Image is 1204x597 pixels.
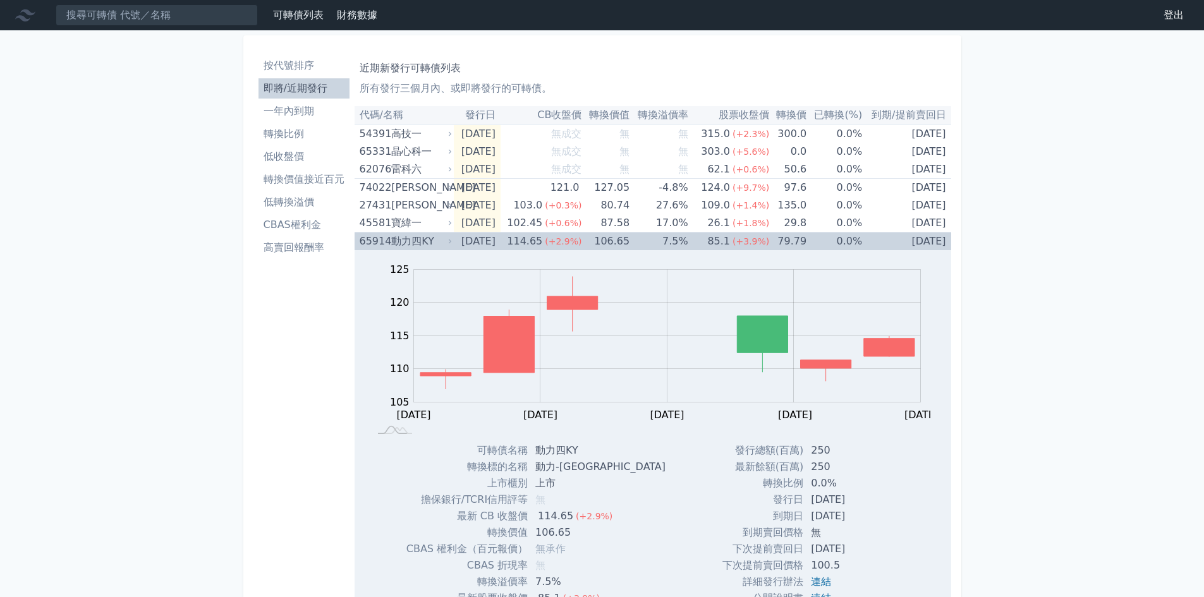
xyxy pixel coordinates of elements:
[733,236,769,246] span: (+3.9%)
[678,163,688,175] span: 無
[769,160,806,179] td: 50.6
[258,126,350,142] li: 轉換比例
[545,236,581,246] span: (+2.9%)
[454,160,501,179] td: [DATE]
[688,106,770,124] th: 股票收盤價
[619,163,629,175] span: 無
[722,508,803,524] td: 到期日
[258,147,350,167] a: 低收盤價
[581,232,629,251] td: 106.65
[698,143,733,160] div: 303.0
[390,296,410,308] tspan: 120
[258,238,350,258] a: 高賣回報酬率
[733,147,769,157] span: (+5.6%)
[355,106,454,124] th: 代碼/名稱
[528,524,676,541] td: 106.65
[769,232,806,251] td: 79.79
[733,218,769,228] span: (+1.8%)
[698,179,733,196] div: 124.0
[581,214,629,232] td: 87.58
[722,557,803,574] td: 下次提前賣回價格
[862,143,951,160] td: [DATE]
[258,104,350,119] li: 一年內到期
[806,196,862,214] td: 0.0%
[769,214,806,232] td: 29.8
[391,125,449,143] div: 高技一
[258,78,350,99] a: 即將/近期發行
[360,61,946,76] h1: 近期新發行可轉債列表
[535,508,576,524] div: 114.65
[806,232,862,251] td: 0.0%
[258,101,350,121] a: 一年內到期
[454,196,501,214] td: [DATE]
[698,196,733,214] div: 109.0
[258,169,350,190] a: 轉換價值接近百元
[629,106,688,124] th: 轉換溢價率
[862,179,951,197] td: [DATE]
[390,263,410,275] tspan: 125
[258,56,350,76] a: 按代號排序
[391,143,449,160] div: 晶心科一
[698,125,733,143] div: 315.0
[528,459,676,475] td: 動力-[GEOGRAPHIC_DATA]
[258,240,350,255] li: 高賣回報酬率
[862,160,951,179] td: [DATE]
[806,124,862,143] td: 0.0%
[504,232,545,250] div: 114.65
[705,214,733,232] div: 26.1
[454,179,501,197] td: [DATE]
[454,143,501,160] td: [DATE]
[360,214,389,232] div: 45581
[258,192,350,212] a: 低轉換溢價
[406,524,528,541] td: 轉換價值
[862,232,951,251] td: [DATE]
[454,106,501,124] th: 發行日
[551,128,581,140] span: 無成交
[548,179,582,196] div: 121.0
[406,557,528,574] td: CBAS 折現率
[551,145,581,157] span: 無成交
[528,442,676,459] td: 動力四KY
[722,491,803,508] td: 發行日
[337,9,377,21] a: 財務數據
[806,106,862,124] th: 已轉換(%)
[629,214,688,232] td: 17.0%
[803,442,899,459] td: 250
[391,179,449,196] div: [PERSON_NAME]
[769,106,806,124] th: 轉換價
[806,143,862,160] td: 0.0%
[862,214,951,232] td: [DATE]
[803,491,899,508] td: [DATE]
[360,81,946,96] p: 所有發行三個月內、或即將發行的可轉債。
[273,9,324,21] a: 可轉債列表
[769,124,806,143] td: 300.0
[406,508,528,524] td: 最新 CB 收盤價
[803,508,899,524] td: [DATE]
[384,263,940,421] g: Chart
[391,196,449,214] div: [PERSON_NAME]
[778,409,812,421] tspan: [DATE]
[862,106,951,124] th: 到期/提前賣回日
[1153,5,1194,25] a: 登出
[619,128,629,140] span: 無
[545,218,581,228] span: (+0.6%)
[406,459,528,475] td: 轉換標的名稱
[501,106,582,124] th: CB收盤價
[535,559,545,571] span: 無
[862,196,951,214] td: [DATE]
[390,330,410,342] tspan: 115
[528,574,676,590] td: 7.5%
[806,179,862,197] td: 0.0%
[258,58,350,73] li: 按代號排序
[406,442,528,459] td: 可轉債名稱
[722,574,803,590] td: 詳細發行辦法
[678,145,688,157] span: 無
[258,172,350,187] li: 轉換價值接近百元
[803,541,899,557] td: [DATE]
[390,396,410,408] tspan: 105
[722,524,803,541] td: 到期賣回價格
[391,232,449,250] div: 動力四KY
[528,475,676,491] td: 上市
[406,475,528,491] td: 上市櫃別
[258,215,350,235] a: CBAS權利金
